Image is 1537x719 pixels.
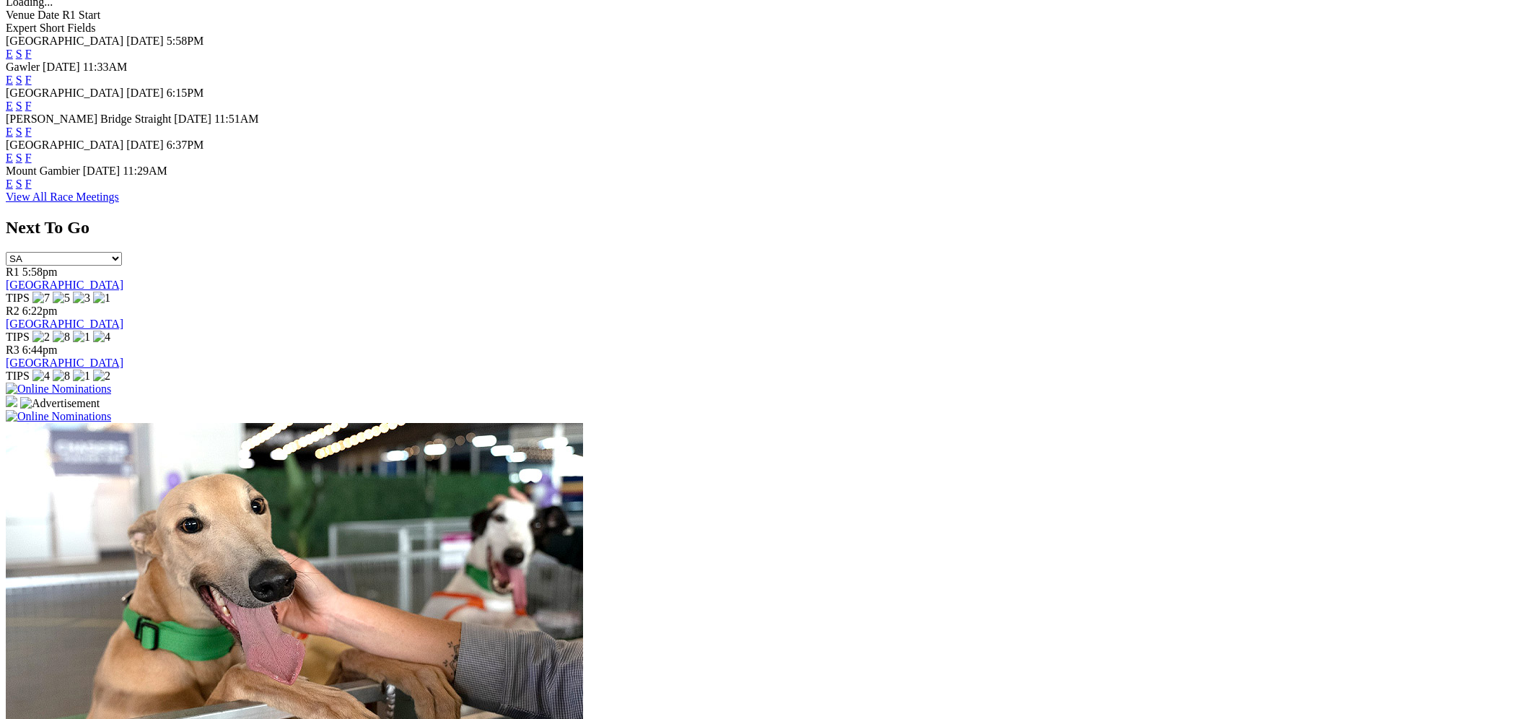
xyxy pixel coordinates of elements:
[73,331,90,344] img: 1
[6,191,119,203] a: View All Race Meetings
[83,165,121,177] span: [DATE]
[38,9,59,21] span: Date
[6,266,19,278] span: R1
[6,344,19,356] span: R3
[16,152,22,164] a: S
[32,292,50,305] img: 7
[25,152,32,164] a: F
[6,48,13,60] a: E
[93,292,110,305] img: 1
[67,22,95,34] span: Fields
[6,357,123,369] a: [GEOGRAPHIC_DATA]
[16,74,22,86] a: S
[16,48,22,60] a: S
[93,370,110,383] img: 2
[22,266,58,278] span: 5:58pm
[167,87,204,99] span: 6:15PM
[40,22,65,34] span: Short
[6,218,1531,238] h2: Next To Go
[6,113,171,125] span: [PERSON_NAME] Bridge Straight
[25,126,32,138] a: F
[25,48,32,60] a: F
[214,113,259,125] span: 11:51AM
[25,100,32,112] a: F
[53,292,70,305] img: 5
[126,139,164,151] span: [DATE]
[32,370,50,383] img: 4
[6,292,30,304] span: TIPS
[6,279,123,291] a: [GEOGRAPHIC_DATA]
[6,22,37,34] span: Expert
[6,178,13,190] a: E
[25,178,32,190] a: F
[174,113,211,125] span: [DATE]
[93,331,110,344] img: 4
[126,35,164,47] span: [DATE]
[6,318,123,330] a: [GEOGRAPHIC_DATA]
[6,100,13,112] a: E
[62,9,100,21] span: R1 Start
[126,87,164,99] span: [DATE]
[123,165,167,177] span: 11:29AM
[53,370,70,383] img: 8
[6,396,17,407] img: 15187_Greyhounds_GreysPlayCentral_Resize_SA_WebsiteBanner_300x115_2025.jpg
[6,139,123,151] span: [GEOGRAPHIC_DATA]
[6,87,123,99] span: [GEOGRAPHIC_DATA]
[6,305,19,317] span: R2
[167,139,204,151] span: 6:37PM
[73,370,90,383] img: 1
[6,61,40,73] span: Gawler
[6,370,30,382] span: TIPS
[6,9,35,21] span: Venue
[16,178,22,190] a: S
[16,126,22,138] a: S
[6,165,80,177] span: Mount Gambier
[73,292,90,305] img: 3
[16,100,22,112] a: S
[6,331,30,343] span: TIPS
[6,152,13,164] a: E
[53,331,70,344] img: 8
[6,410,111,423] img: Online Nominations
[25,74,32,86] a: F
[6,383,111,396] img: Online Nominations
[32,331,50,344] img: 2
[43,61,80,73] span: [DATE]
[22,344,58,356] span: 6:44pm
[6,74,13,86] a: E
[20,397,100,410] img: Advertisement
[167,35,204,47] span: 5:58PM
[6,35,123,47] span: [GEOGRAPHIC_DATA]
[22,305,58,317] span: 6:22pm
[83,61,128,73] span: 11:33AM
[6,126,13,138] a: E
